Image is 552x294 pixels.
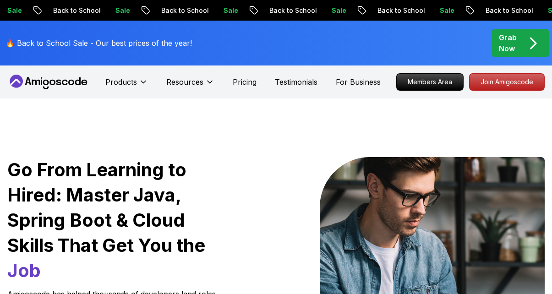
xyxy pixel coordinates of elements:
a: Testimonials [275,76,317,87]
p: Products [105,76,137,87]
a: For Business [336,76,381,87]
p: Sale [215,6,245,15]
span: Job [7,259,41,282]
p: Resources [166,76,203,87]
p: Sale [323,6,353,15]
p: Sale [107,6,137,15]
p: Grab Now [499,32,517,54]
p: Sale [432,6,461,15]
p: 🔥 Back to School Sale - Our best prices of the year! [5,38,192,49]
button: Products [105,76,148,95]
p: Back to School [45,6,107,15]
a: Join Amigoscode [469,73,545,91]
a: Pricing [233,76,257,87]
p: Join Amigoscode [470,74,544,90]
a: Members Area [396,73,464,91]
p: Back to School [261,6,323,15]
p: Back to School [477,6,540,15]
p: Back to School [153,6,215,15]
p: Members Area [397,74,463,90]
h1: Go From Learning to Hired: Master Java, Spring Boot & Cloud Skills That Get You the [7,157,223,283]
button: Resources [166,76,214,95]
p: Back to School [369,6,432,15]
